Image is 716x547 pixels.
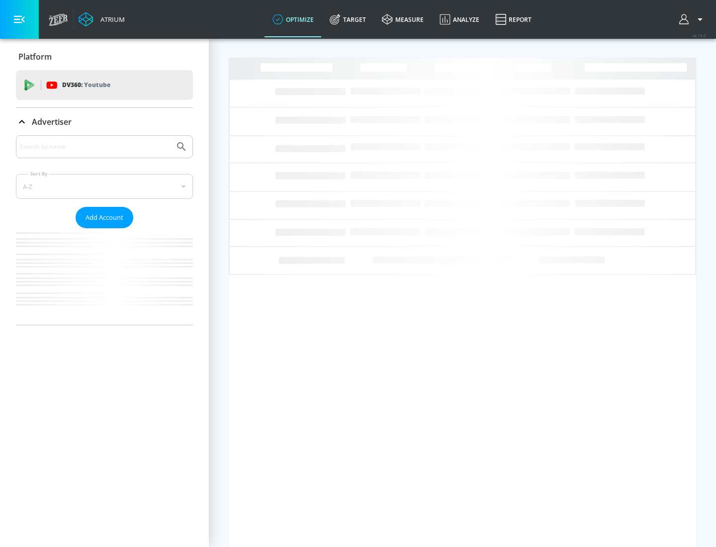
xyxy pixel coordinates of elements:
label: Sort By [28,171,50,177]
p: Platform [18,51,52,62]
a: Target [322,1,374,37]
div: Advertiser [16,108,193,136]
p: Advertiser [32,116,72,127]
p: DV360: [62,80,110,91]
a: Report [487,1,539,37]
nav: list of Advertiser [16,228,193,325]
button: Add Account [76,207,133,228]
a: optimize [265,1,322,37]
a: Analyze [432,1,487,37]
input: Search by name [20,140,171,153]
div: DV360: Youtube [16,70,193,100]
a: measure [374,1,432,37]
div: A-Z [16,174,193,199]
div: Advertiser [16,135,193,325]
a: Atrium [79,12,125,27]
span: Add Account [86,212,123,223]
div: Atrium [96,15,125,24]
p: Youtube [84,80,110,90]
div: Platform [16,43,193,71]
span: v 4.19.0 [692,33,706,38]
